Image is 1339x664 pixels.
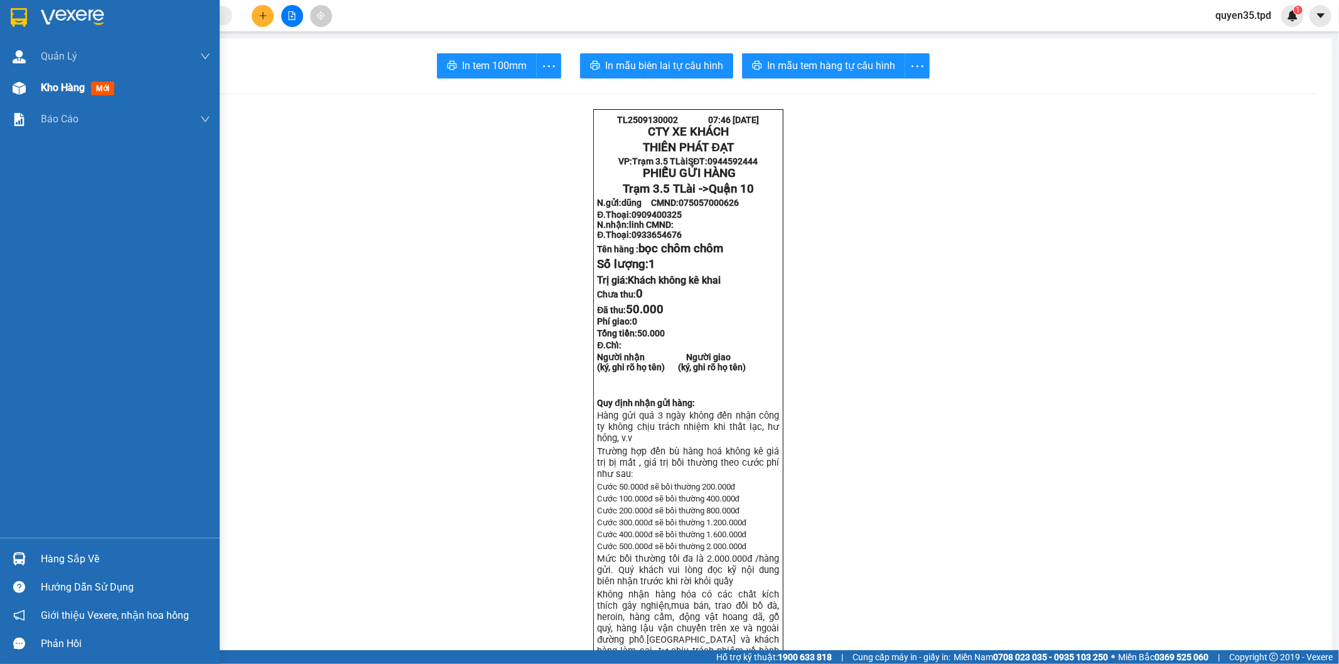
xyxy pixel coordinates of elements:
[597,362,746,372] strong: (ký, ghi rõ họ tên) (ký, ghi rõ họ tên)
[536,53,561,78] button: more
[597,506,739,515] span: Cước 200.000đ sẽ bồi thường 800.000đ
[41,48,77,64] span: Quản Lý
[91,82,114,95] span: mới
[1294,6,1303,14] sup: 1
[13,581,25,593] span: question-circle
[1269,653,1278,661] span: copyright
[200,51,210,62] span: down
[1296,6,1300,14] span: 1
[1315,10,1326,21] span: caret-down
[632,316,637,326] span: 0
[447,60,457,72] span: printer
[1118,650,1208,664] span: Miền Bắc
[597,244,723,254] strong: Tên hàng :
[597,198,739,208] strong: N.gửi:
[288,11,296,20] span: file-add
[597,446,779,479] span: Trường hợp đền bù hàng hoá không kê giá trị bị mất , giá trị bồi thường theo cước phí như sau:
[11,41,101,56] div: dũng
[628,274,721,286] span: Khách không kê khai
[537,58,561,74] span: more
[316,11,325,20] span: aim
[597,316,637,326] strong: Phí giao:
[621,198,739,208] span: dũng CMND:
[252,5,274,27] button: plus
[708,115,731,125] span: 07:46
[11,73,101,88] div: 075057000626
[852,650,950,664] span: Cung cấp máy in - giấy in:
[110,11,188,41] div: Quận 10
[597,257,655,271] span: Số lượng:
[462,58,527,73] span: In tem 100mm
[618,156,758,166] strong: VP: SĐT:
[41,550,210,569] div: Hàng sắp về
[636,287,643,301] span: 0
[648,125,729,139] strong: CTY XE KHÁCH
[41,608,189,623] span: Giới thiệu Vexere, nhận hoa hồng
[905,58,929,74] span: more
[580,53,733,78] button: printerIn mẫu biên lai tự cấu hình
[597,494,739,503] span: Cước 100.000đ sẽ bồi thường 400.000đ
[716,650,832,664] span: Hỗ trợ kỹ thuật:
[597,305,664,315] strong: Đã thu:
[41,578,210,597] div: Hướng dẫn sử dụng
[110,12,140,25] span: Nhận:
[110,41,188,56] div: linh
[13,609,25,621] span: notification
[310,5,332,27] button: aim
[597,553,779,587] span: Mức bồi thường tối đa là 2.000.000đ /hàng gửi. Quý khách vui lòng đọc kỹ nội dung biên nhận trước...
[13,50,26,63] img: warehouse-icon
[1111,655,1115,660] span: ⚪️
[742,53,905,78] button: printerIn mẫu tem hàng tự cấu hình
[1154,652,1208,662] strong: 0369 525 060
[13,113,26,126] img: solution-icon
[905,53,930,78] button: more
[993,652,1108,662] strong: 0708 023 035 - 0935 103 250
[629,220,674,230] span: linh CMND:
[11,8,27,27] img: logo-vxr
[709,182,754,196] span: Quận 10
[597,274,721,286] span: Trị giá:
[597,340,621,350] span: Đ.Chỉ:
[733,115,759,125] span: [DATE]
[643,166,736,180] span: PHIẾU GỬI HÀNG
[597,352,731,362] strong: Người nhận Người giao
[1287,10,1298,21] img: icon-new-feature
[597,220,674,230] strong: N.nhận:
[597,410,779,444] span: Hàng gửi quá 3 ngày không đến nhận công ty không chịu trách nhiệm khi thất lạc, hư hỏn...
[626,303,664,316] span: 50.000
[597,328,665,338] span: Tổng tiền:
[648,257,655,271] span: 1
[679,198,739,208] span: 075057000626
[597,289,643,299] strong: Chưa thu:
[638,242,723,255] span: bọc chôm chôm
[632,156,688,166] span: Trạm 3.5 TLài
[597,230,682,240] strong: Đ.Thoại:
[708,156,758,166] span: 0944592444
[1218,650,1220,664] span: |
[41,82,85,94] span: Kho hàng
[200,114,210,124] span: down
[632,230,682,240] span: 0933654676
[597,398,695,408] strong: Quy định nhận gửi hàng:
[13,638,25,650] span: message
[605,58,723,73] span: In mẫu biên lai tự cấu hình
[597,482,735,491] span: Cước 50.000đ sẽ bồi thường 200.000đ
[597,530,746,539] span: Cước 400.000đ sẽ bồi thường 1.600.000đ
[590,60,600,72] span: printer
[41,635,210,653] div: Phản hồi
[597,518,746,527] span: Cước 300.000đ sẽ bồi thường 1.200.000đ
[597,210,682,220] strong: Đ.Thoại:
[623,182,754,196] span: Trạm 3.5 TLài ->
[1309,5,1331,27] button: caret-down
[11,12,30,25] span: Gửi:
[259,11,267,20] span: plus
[954,650,1108,664] span: Miền Nam
[643,141,734,154] strong: THIÊN PHÁT ĐẠT
[632,210,682,220] span: 0909400325
[13,552,26,565] img: warehouse-icon
[767,58,895,73] span: In mẫu tem hàng tự cấu hình
[13,82,26,95] img: warehouse-icon
[437,53,537,78] button: printerIn tem 100mm
[41,111,78,127] span: Báo cáo
[637,328,665,338] span: 50.000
